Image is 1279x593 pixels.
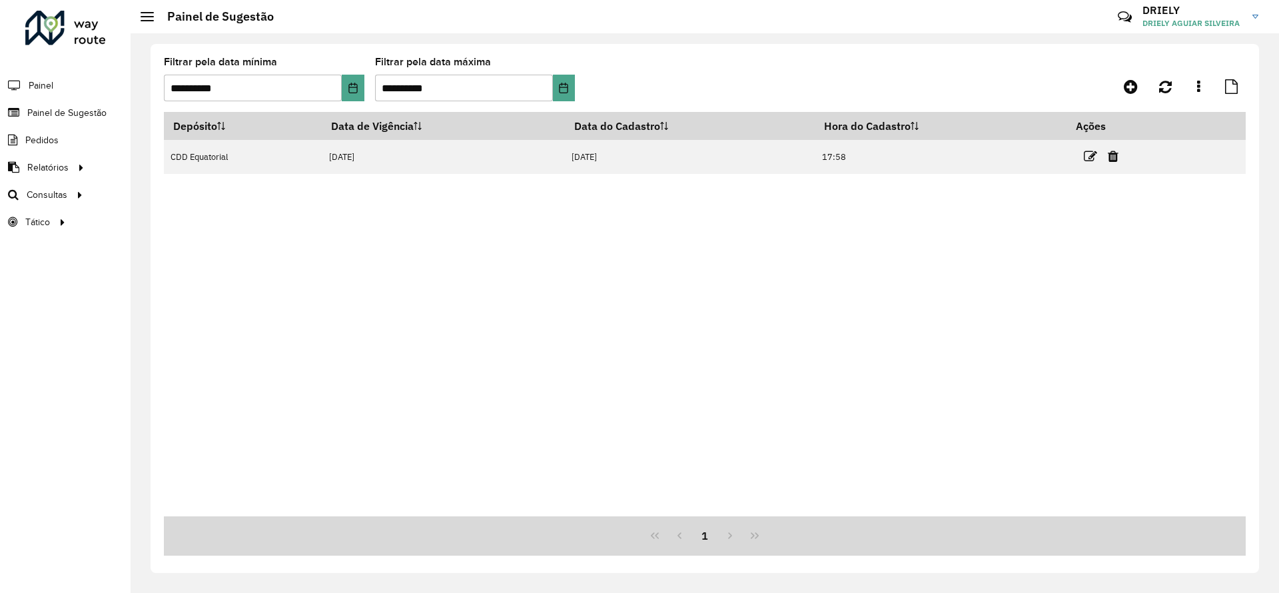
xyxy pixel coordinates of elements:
[815,112,1066,140] th: Hora do Cadastro
[565,112,815,140] th: Data do Cadastro
[1142,4,1242,17] h3: DRIELY
[27,188,67,202] span: Consultas
[1066,112,1146,140] th: Ações
[164,112,322,140] th: Depósito
[25,215,50,229] span: Tático
[29,79,53,93] span: Painel
[375,54,491,70] label: Filtrar pela data máxima
[25,133,59,147] span: Pedidos
[1084,147,1097,165] a: Editar
[27,106,107,120] span: Painel de Sugestão
[164,54,277,70] label: Filtrar pela data mínima
[322,112,565,140] th: Data de Vigência
[553,75,575,101] button: Choose Date
[322,140,565,174] td: [DATE]
[154,9,274,24] h2: Painel de Sugestão
[1108,147,1118,165] a: Excluir
[1110,3,1139,31] a: Contato Rápido
[815,140,1066,174] td: 17:58
[692,523,717,548] button: 1
[27,161,69,175] span: Relatórios
[1142,17,1242,29] span: DRIELY AGUIAR SILVEIRA
[342,75,364,101] button: Choose Date
[164,140,322,174] td: CDD Equatorial
[565,140,815,174] td: [DATE]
